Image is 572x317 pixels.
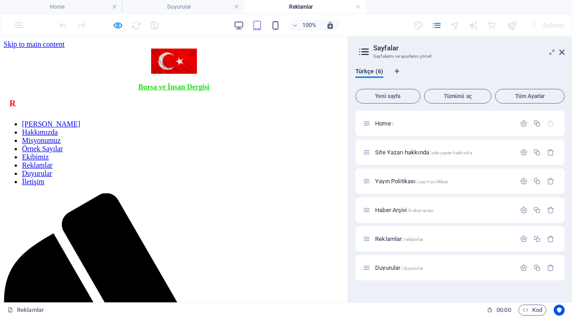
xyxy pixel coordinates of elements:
h2: Sayfalar [373,44,565,52]
span: Türkçe (6) [355,66,383,79]
div: Sil [547,235,555,243]
div: Ayarlar [520,264,528,272]
button: Yeni sayfa [355,89,420,104]
a: İletişim [22,141,44,149]
a: [PERSON_NAME] [22,83,80,91]
h6: Oturum süresi [487,305,511,316]
div: Duyurular/duyurular [372,265,515,271]
div: Sil [547,148,555,156]
div: Ayarlar [520,177,528,185]
h4: Duyurular [122,2,244,12]
button: Kod [518,305,546,316]
div: Çoğalt [533,120,541,127]
div: Sil [547,264,555,272]
div: Çoğalt [533,206,541,214]
u: Bursa ve İnsan Dergisi [138,46,209,54]
i: Sayfalar (Ctrl+Alt+S) [431,20,442,31]
span: 00 00 [496,305,511,316]
button: 100% [289,20,321,31]
a: Skip to main content [4,4,65,11]
span: /yay-n-politikas [416,179,448,184]
div: Reklamlar/reklamlar [372,236,515,242]
span: Sayfayı açmak için tıkla [375,207,433,213]
div: Home/ [372,120,515,126]
a: Seçimi iptal etmek için tıkla. Sayfaları açmak için çift tıkla [7,305,44,316]
i: Yeniden boyutlandırmada yakınlaştırma düzeyini seçilen cihaza uyacak şekilde otomatik olarak ayarla. [326,21,334,29]
span: Tümünü aç [428,93,488,99]
marquee: SON DAKİKA: BÜYÜKŞEHİR BELEDİYESİ, TAM 8 YIL ARADAN SONRA DÜZENLEDİĞİ 17. BURSA EDEBİYAT GÜNLERİ’... [10,62,559,74]
a: Hakkımızda [22,92,58,99]
span: Tüm Ayarlar [499,93,561,99]
div: Çoğalt [533,148,541,156]
div: Haber Arşivi/haber-arsivi [372,207,515,213]
div: Site Yazarı hakkında/site-yazar-hakk-nda [372,149,515,155]
button: Tümünü aç [424,89,492,104]
span: /haber-arsivi [408,208,433,213]
a: Reklamlar [22,125,53,132]
div: Ayarlar [520,206,528,214]
div: Dil Sekmeleri [355,68,565,85]
a: Örnek Sayılar [22,108,63,116]
h4: Reklamlar [244,2,365,12]
a: Duyurular [22,133,52,141]
h6: 100% [302,20,317,31]
span: : [503,306,504,313]
div: Çoğalt [533,264,541,272]
a: Ekibimiz [22,116,49,124]
span: / [392,121,394,126]
span: Sayfayı açmak için tıkla [375,120,394,127]
div: Çoğalt [533,235,541,243]
button: Usercentrics [554,305,565,316]
div: Ayarlar [520,235,528,243]
h3: Sayfalarını ve ayarlarını yönet [373,52,546,60]
div: Yayın Politikası/yay-n-politikas [372,178,515,184]
span: /reklamlar [403,237,423,242]
a: Misyonumuz [22,100,60,108]
a: Bursa ve İnsan Dergisi [4,31,344,55]
span: /site-yazar-hakk-nda [430,150,472,155]
span: /duyurular [401,266,423,271]
div: Sil [547,206,555,214]
span: Yeni sayfa [360,93,416,99]
div: Çoğalt [533,177,541,185]
div: Sil [547,177,555,185]
div: Başlangıç sayfası silinemez [547,120,555,127]
button: Tüm Ayarlar [495,89,565,104]
span: Sayfayı açmak için tıkla [375,235,423,242]
span: Sayfayı açmak için tıkla [375,264,423,271]
div: Ayarlar [520,120,528,127]
span: Sayfayı açmak için tıkla [375,178,448,185]
span: Sayfayı açmak için tıkla [375,149,472,156]
div: Ayarlar [520,148,528,156]
button: pages [431,20,442,31]
span: Kod [523,305,542,316]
